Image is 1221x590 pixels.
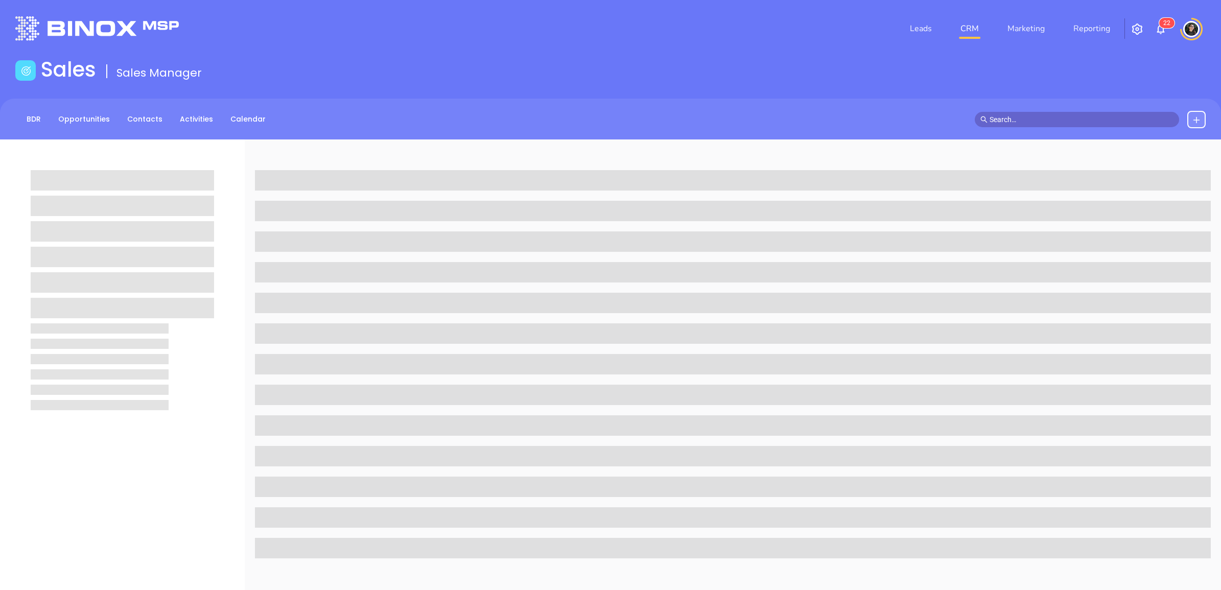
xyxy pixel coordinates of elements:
[121,111,169,128] a: Contacts
[15,16,179,40] img: logo
[116,65,202,81] span: Sales Manager
[980,116,988,123] span: search
[1163,19,1167,27] span: 2
[1183,21,1200,37] img: user
[174,111,219,128] a: Activities
[1069,18,1114,39] a: Reporting
[52,111,116,128] a: Opportunities
[1131,23,1143,35] img: iconSetting
[20,111,47,128] a: BDR
[224,111,272,128] a: Calendar
[956,18,983,39] a: CRM
[1167,19,1170,27] span: 2
[1155,23,1167,35] img: iconNotification
[1003,18,1049,39] a: Marketing
[41,57,96,82] h1: Sales
[906,18,936,39] a: Leads
[990,114,1173,125] input: Search…
[1159,18,1175,28] sup: 22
